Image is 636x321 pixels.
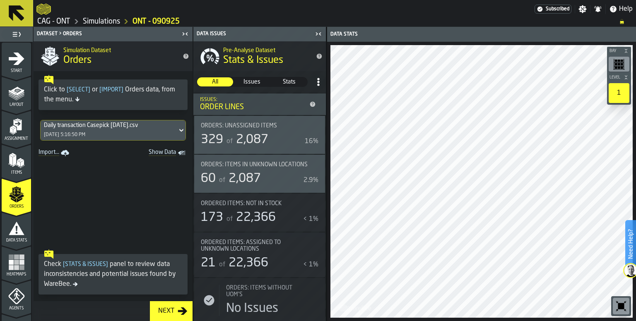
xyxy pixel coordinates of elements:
[609,83,629,103] div: 1
[200,103,306,112] div: Order Lines
[626,221,635,267] label: Need Help?
[65,87,92,93] span: Select
[193,41,326,71] div: title-Stats & Issues
[197,77,234,87] label: button-switch-multi-All
[229,257,268,269] span: 22,366
[2,110,31,144] li: menu Assignment
[201,239,308,252] div: Title
[313,29,324,39] label: button-toggle-Close me
[2,103,31,107] span: Layout
[98,87,125,93] span: Import
[2,306,31,311] span: Agents
[63,261,65,267] span: [
[88,87,90,93] span: ]
[304,175,318,185] div: 2.9%
[116,147,191,159] a: toggle-dataset-table-Show Data
[535,5,571,14] a: link-to-/wh/i/81126f66-c9dd-4fd0-bd4b-ffd618919ba4/settings/billing
[194,194,325,232] div: stat-Ordered Items: Not in Stock
[234,78,270,86] span: Issues
[201,239,308,252] span: Ordered items: Assigned to unknown locations
[2,144,31,177] li: menu Items
[201,200,282,207] span: Ordered Items: Not in Stock
[201,239,318,252] div: Title
[303,260,318,270] div: < 1%
[606,4,636,14] label: button-toggle-Help
[193,27,326,41] header: Data Issues
[99,87,101,93] span: [
[2,280,31,313] li: menu Agents
[201,161,308,168] span: Orders: Items in Unknown locations
[223,54,283,67] span: Stats & Issues
[219,261,225,268] span: of
[2,170,31,175] span: Items
[329,31,482,37] div: Data Stats
[332,299,379,316] a: logo-header
[198,78,233,86] span: All
[234,77,270,87] label: button-switch-multi-Issues
[35,147,74,159] a: link-to-/wh/i/81126f66-c9dd-4fd0-bd4b-ffd618919ba4/import/orders/
[201,171,216,186] div: 60
[44,122,174,129] div: DropdownMenuValue-6e0c0a14-a439-4f78-a9a8-141cace469fd
[619,4,633,14] span: Help
[2,43,31,76] li: menu Start
[226,285,308,298] span: Orders: Items without UOM's
[2,272,31,277] span: Heatmaps
[40,120,186,141] div: DropdownMenuValue-6e0c0a14-a439-4f78-a9a8-141cace469fd[DATE] 5:16:50 PM
[2,137,31,141] span: Assignment
[2,204,31,209] span: Orders
[67,87,69,93] span: [
[236,134,268,146] span: 2,087
[201,256,216,271] div: 21
[36,2,51,17] a: logo-header
[229,172,261,185] span: 2,087
[155,306,178,316] div: Next
[201,200,318,207] div: Title
[61,261,110,267] span: Stats & Issues
[611,296,631,316] div: button-toolbar-undefined
[219,177,225,184] span: of
[194,155,325,193] div: stat-Orders: Items in Unknown locations
[201,122,308,129] div: Title
[2,178,31,211] li: menu Orders
[575,5,590,13] label: button-toggle-Settings
[44,132,85,138] div: [DATE] 5:16:50 PM
[607,73,631,81] button: button-
[83,17,120,26] a: link-to-/wh/i/81126f66-c9dd-4fd0-bd4b-ffd618919ba4
[546,6,569,12] span: Subscribed
[44,85,182,105] div: Click to or Orders data, from the menu.
[132,17,180,26] a: link-to-/wh/i/81126f66-c9dd-4fd0-bd4b-ffd618919ba4/simulations/6cc8d7a3-71f9-4c40-9352-6f8aec09205e
[607,55,631,73] div: button-toolbar-undefined
[194,232,325,277] div: stat-Ordered items: Assigned to unknown locations
[201,161,318,168] div: Title
[607,81,631,105] div: button-toolbar-undefined
[201,122,318,129] div: Title
[2,69,31,73] span: Start
[179,29,191,39] label: button-toggle-Close me
[327,27,636,42] header: Data Stats
[34,41,193,71] div: title-Orders
[236,211,276,224] span: 22,366
[201,122,277,129] span: Orders: Unassigned Items
[2,238,31,243] span: Data Stats
[590,5,605,13] label: button-toggle-Notifications
[234,77,270,86] div: thumb
[35,31,179,37] div: Dataset > Orders
[106,261,108,267] span: ]
[303,214,318,224] div: < 1%
[201,161,308,168] div: Title
[2,29,31,40] label: button-toggle-Toggle Full Menu
[201,210,223,225] div: 173
[34,27,193,41] header: Dataset > Orders
[607,47,631,55] button: button-
[195,31,313,37] div: Data Issues
[121,87,123,93] span: ]
[608,49,622,53] span: Bay
[223,46,309,54] h2: Sub Title
[200,97,306,103] div: Issues:
[120,149,176,157] span: Show Data
[226,216,233,223] span: of
[63,54,92,67] span: Orders
[535,5,571,14] div: Menu Subscription
[36,17,633,26] nav: Breadcrumb
[305,137,318,146] div: 16%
